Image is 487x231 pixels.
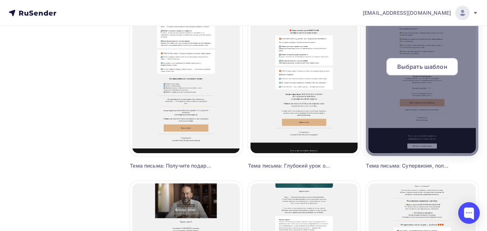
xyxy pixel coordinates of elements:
[130,162,214,169] div: Тема письма: Получите подарки за участие
[248,162,332,169] div: Тема письма: Глубокий урок от [PERSON_NAME] уже доступен!
[397,62,447,71] span: Выбрать шаблон
[366,162,450,169] div: Тема письма: Супервизия, полностью посвящённая работе с метафорическими картами!
[363,9,451,17] span: [EMAIL_ADDRESS][DOMAIN_NAME]
[363,6,478,20] a: [EMAIL_ADDRESS][DOMAIN_NAME]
